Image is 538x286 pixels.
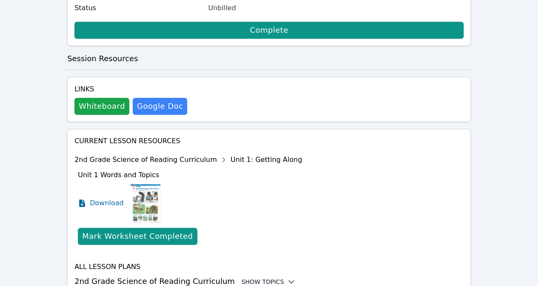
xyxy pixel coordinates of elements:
[90,198,124,208] span: Download
[74,3,203,13] label: Status
[82,230,193,242] div: Mark Worksheet Completed
[242,278,296,286] button: Show Topics
[74,22,464,39] a: Complete
[74,98,129,115] button: Whiteboard
[131,182,161,224] img: Unit 1 Words and Topics
[208,3,464,13] div: Unbilled
[78,182,124,224] a: Download
[74,153,302,167] div: 2nd Grade Science of Reading Curriculum Unit 1: Getting Along
[133,98,187,115] a: Google Doc
[74,84,187,94] h4: Links
[78,228,197,245] button: Mark Worksheet Completed
[67,53,471,65] h3: Session Resources
[78,171,159,179] span: Unit 1 Words and Topics
[74,262,464,272] h4: All Lesson Plans
[74,136,464,146] h4: Current Lesson Resources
